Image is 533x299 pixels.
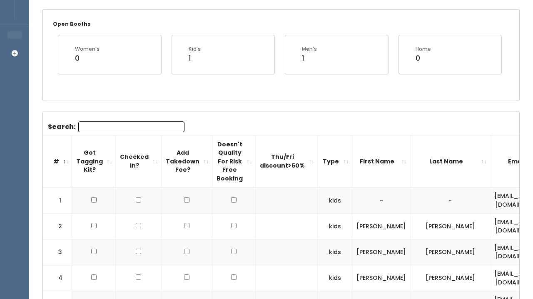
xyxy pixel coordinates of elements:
div: 0 [416,53,431,64]
th: #: activate to sort column descending [43,136,72,187]
td: [PERSON_NAME] [352,265,411,291]
input: Search: [78,121,184,132]
div: 0 [75,53,100,64]
td: [PERSON_NAME] [411,213,490,239]
div: 1 [189,53,201,64]
th: Type: activate to sort column ascending [318,136,352,187]
td: kids [318,265,352,291]
td: 2 [43,213,72,239]
div: Kid's [189,45,201,53]
td: [PERSON_NAME] [411,239,490,265]
div: Men's [302,45,317,53]
td: kids [318,239,352,265]
div: Home [416,45,431,53]
div: Women's [75,45,100,53]
td: 1 [43,187,72,213]
label: Search: [48,121,184,132]
th: Doesn't Quality For Risk Free Booking : activate to sort column ascending [212,136,256,187]
th: Got Tagging Kit?: activate to sort column ascending [72,136,116,187]
td: - [411,187,490,213]
td: kids [318,187,352,213]
th: First Name: activate to sort column ascending [352,136,411,187]
td: [PERSON_NAME] [352,239,411,265]
th: Checked in?: activate to sort column ascending [116,136,162,187]
td: 4 [43,265,72,291]
small: Open Booths [53,20,90,27]
th: Last Name: activate to sort column ascending [411,136,490,187]
td: - [352,187,411,213]
th: Thu/Fri discount&gt;50%: activate to sort column ascending [256,136,318,187]
div: 1 [302,53,317,64]
th: Add Takedown Fee?: activate to sort column ascending [162,136,212,187]
td: [PERSON_NAME] [352,213,411,239]
td: [PERSON_NAME] [411,265,490,291]
td: 3 [43,239,72,265]
td: kids [318,213,352,239]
